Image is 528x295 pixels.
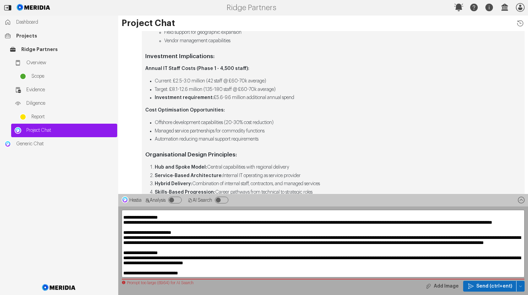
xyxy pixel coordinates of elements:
[129,198,142,203] span: Hestia
[421,281,463,292] button: Add Image
[145,198,150,203] svg: Analysis
[11,56,117,70] a: Overview
[145,152,237,157] strong: Organisational Design Principles:
[4,141,11,147] img: Generic Chat
[155,95,214,100] strong: Investment requirement:
[11,97,117,110] a: Diligence
[145,108,225,113] strong: Cost Optimisation Opportunities:
[155,86,521,93] li: Target: £8.1-12.6 million (135-180 staff @ £60-70k average)
[155,165,207,170] strong: Hub and Spoke Model:
[26,100,114,107] span: Diligence
[31,73,114,80] span: Scope
[155,164,521,171] li: Central capabilities with regional delivery
[16,32,114,39] span: Projects
[1,29,117,43] a: Projects
[11,83,117,97] a: Evidence
[155,173,223,178] strong: Service-Based Architecture:
[476,283,512,290] span: Send (ctrl+ent)
[16,110,117,124] a: Report
[155,172,521,179] li: Internal IT operating as service provider
[26,59,114,66] span: Overview
[15,127,21,134] img: Project Chat
[155,190,215,195] strong: Skills-Based Progression:
[517,281,525,292] button: Send (ctrl+ent)
[188,198,193,203] svg: AI Search
[41,280,77,295] img: Meridia Logo
[164,29,521,36] li: Field support for geographic expansion
[26,127,114,134] span: Project Chat
[16,141,114,147] span: Generic Chat
[122,196,128,203] img: Hestia
[6,43,117,56] a: Ridge Partners
[155,94,521,101] li: £5.6-9.6 million additional annual spend
[1,16,117,29] a: Dashboard
[16,70,117,83] a: Scope
[155,78,521,85] li: Current: £2.5-3.0 million (42 staff @ £60-70k average)
[463,281,517,292] button: Send (ctrl+ent)
[155,136,521,143] li: Automation reducing manual support requirements
[155,119,521,126] li: Offshore development capabilities (20-30% cost reduction)
[150,198,166,203] span: Analysis
[16,19,114,26] span: Dashboard
[11,124,117,137] a: Project ChatProject Chat
[122,280,525,286] div: Prompt too large (6964) for AI Search
[1,137,117,151] a: Generic ChatGeneric Chat
[145,53,215,59] strong: Investment Implications:
[164,38,521,45] li: Vendor management capabilities
[155,181,192,186] strong: Hybrid Delivery:
[155,128,521,135] li: Managed service partnerships for commodity functions
[122,19,525,28] h1: Project Chat
[145,66,249,71] strong: Annual IT Staff Costs (Phase 1 - 4,500 staff):
[193,198,212,203] span: AI Search
[26,87,114,93] span: Evidence
[21,46,114,53] span: Ridge Partners
[155,189,521,196] li: Career pathways from technical to strategic roles
[31,114,114,120] span: Report
[155,180,521,188] li: Combination of internal staff, contractors, and managed services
